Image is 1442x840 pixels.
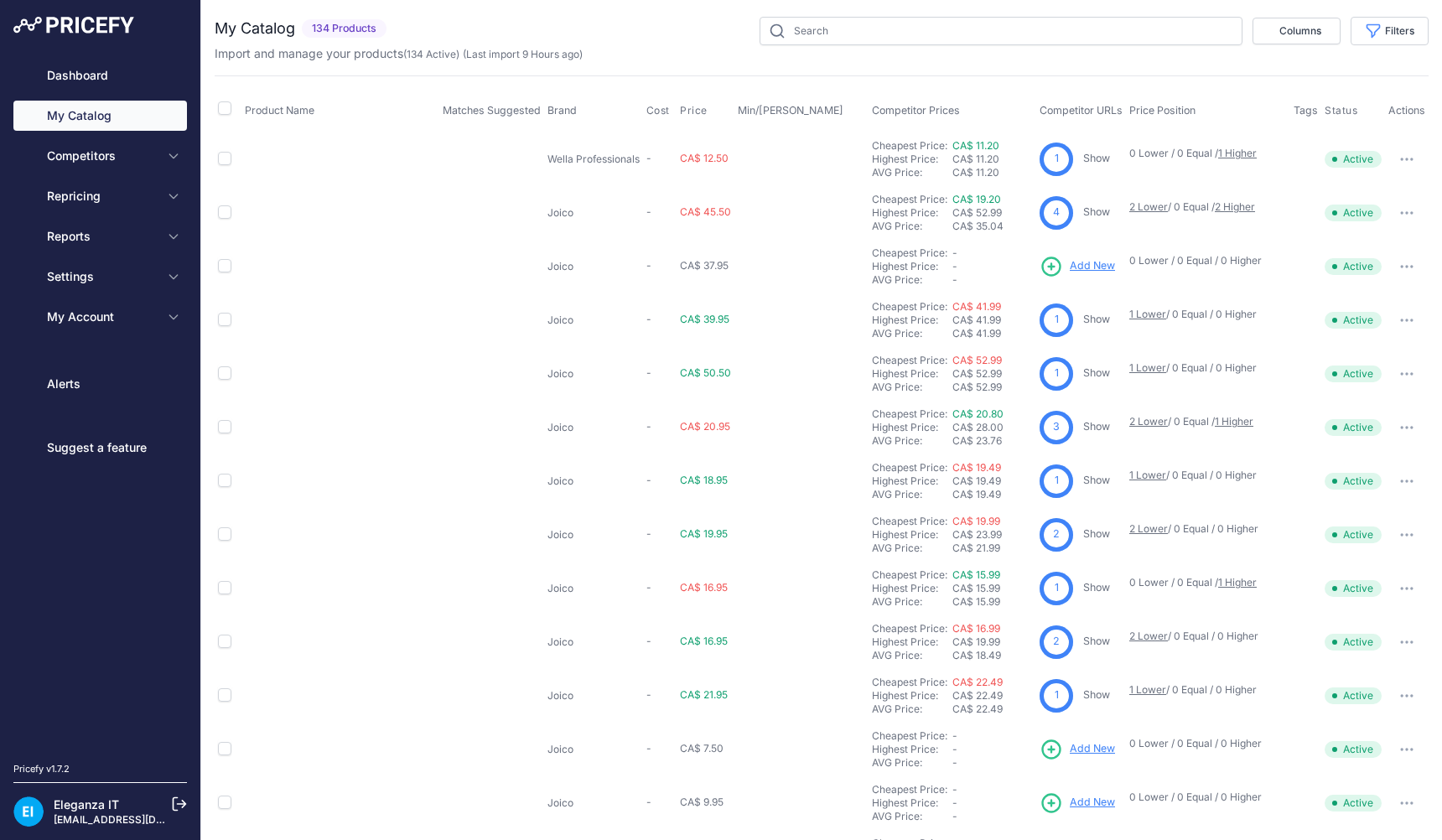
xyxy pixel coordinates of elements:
[215,45,583,62] p: Import and manage your products
[1129,361,1166,374] a: 1 Lower
[646,366,651,379] span: -
[1325,366,1382,382] span: Active
[952,354,1002,366] a: CA$ 52.99
[872,193,947,205] a: Cheapest Price:
[1129,630,1168,642] a: 2 Lower
[952,743,957,755] span: -
[872,676,947,688] a: Cheapest Price:
[952,421,1004,433] span: CA$ 28.00
[547,474,640,488] p: Joico
[952,796,957,809] span: -
[1325,687,1382,704] span: Active
[680,742,724,754] span: CA$ 7.50
[872,461,947,474] a: Cheapest Price:
[1053,205,1060,220] span: 4
[646,259,651,272] span: -
[872,729,947,742] a: Cheapest Price:
[1325,473,1382,490] span: Active
[760,17,1242,45] input: Search
[1129,791,1277,804] p: 0 Lower / 0 Equal / 0 Higher
[1129,254,1277,267] p: 0 Lower / 0 Equal / 0 Higher
[680,635,728,647] span: CA$ 16.95
[872,300,947,313] a: Cheapest Price:
[646,527,651,540] span: -
[1070,258,1115,274] span: Add New
[1055,366,1059,381] span: 1
[952,139,999,152] a: CA$ 11.20
[952,246,957,259] span: -
[872,528,952,542] div: Highest Price:
[872,314,952,327] div: Highest Price:
[1083,420,1110,433] a: Show
[1129,737,1277,750] p: 0 Lower / 0 Equal / 0 Higher
[646,205,651,218] span: -
[1040,104,1123,117] span: Competitor URLs
[952,327,1033,340] div: CA$ 41.99
[1055,151,1059,167] span: 1
[952,381,1033,394] div: CA$ 52.99
[1055,687,1059,703] span: 1
[1325,104,1358,117] span: Status
[952,542,1033,555] div: CA$ 21.99
[1053,526,1060,542] span: 2
[13,762,70,776] div: Pricefy v1.7.2
[1325,312,1382,329] span: Active
[952,273,957,286] span: -
[407,48,456,60] a: 134 Active
[1325,419,1382,436] span: Active
[1294,104,1318,117] span: Tags
[1129,683,1277,697] p: / 0 Equal / 0 Higher
[1129,469,1277,482] p: / 0 Equal / 0 Higher
[952,689,1003,702] span: CA$ 22.49
[952,729,957,742] span: -
[47,268,157,285] span: Settings
[1325,795,1382,811] span: Active
[1055,580,1059,596] span: 1
[872,474,952,488] div: Highest Price:
[1083,205,1110,218] a: Show
[952,582,1000,594] span: CA$ 15.99
[1083,581,1110,594] a: Show
[215,17,295,40] h2: My Catalog
[1325,634,1382,651] span: Active
[680,581,728,594] span: CA$ 16.95
[872,153,952,166] div: Highest Price:
[1129,104,1196,117] span: Price Position
[1129,576,1277,589] p: 0 Lower / 0 Equal /
[1083,152,1110,164] a: Show
[872,488,952,501] div: AVG Price:
[952,810,957,822] span: -
[952,314,1001,326] span: CA$ 41.99
[952,488,1033,501] div: CA$ 19.49
[1325,580,1382,597] span: Active
[872,206,952,220] div: Highest Price:
[1215,415,1253,428] a: 1 Higher
[872,407,947,420] a: Cheapest Price:
[54,797,119,811] a: Eleganza IT
[952,220,1033,233] div: CA$ 35.04
[872,139,947,152] a: Cheapest Price:
[1325,526,1382,543] span: Active
[646,152,651,164] span: -
[1325,104,1362,117] button: Status
[646,420,651,433] span: -
[1129,147,1277,160] p: 0 Lower / 0 Equal /
[47,228,157,245] span: Reports
[1083,688,1110,701] a: Show
[952,434,1033,448] div: CA$ 23.76
[952,206,1002,219] span: CA$ 52.99
[403,48,459,60] span: ( )
[1325,258,1382,275] span: Active
[872,381,952,394] div: AVG Price:
[646,581,651,594] span: -
[1083,474,1110,486] a: Show
[54,813,229,826] a: [EMAIL_ADDRESS][DOMAIN_NAME]
[872,649,952,662] div: AVG Price:
[1129,308,1277,321] p: / 0 Equal / 0 Higher
[646,688,651,701] span: -
[1129,200,1277,214] p: / 0 Equal /
[872,582,952,595] div: Highest Price:
[680,366,731,379] span: CA$ 50.50
[13,369,187,399] a: Alerts
[1070,741,1115,757] span: Add New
